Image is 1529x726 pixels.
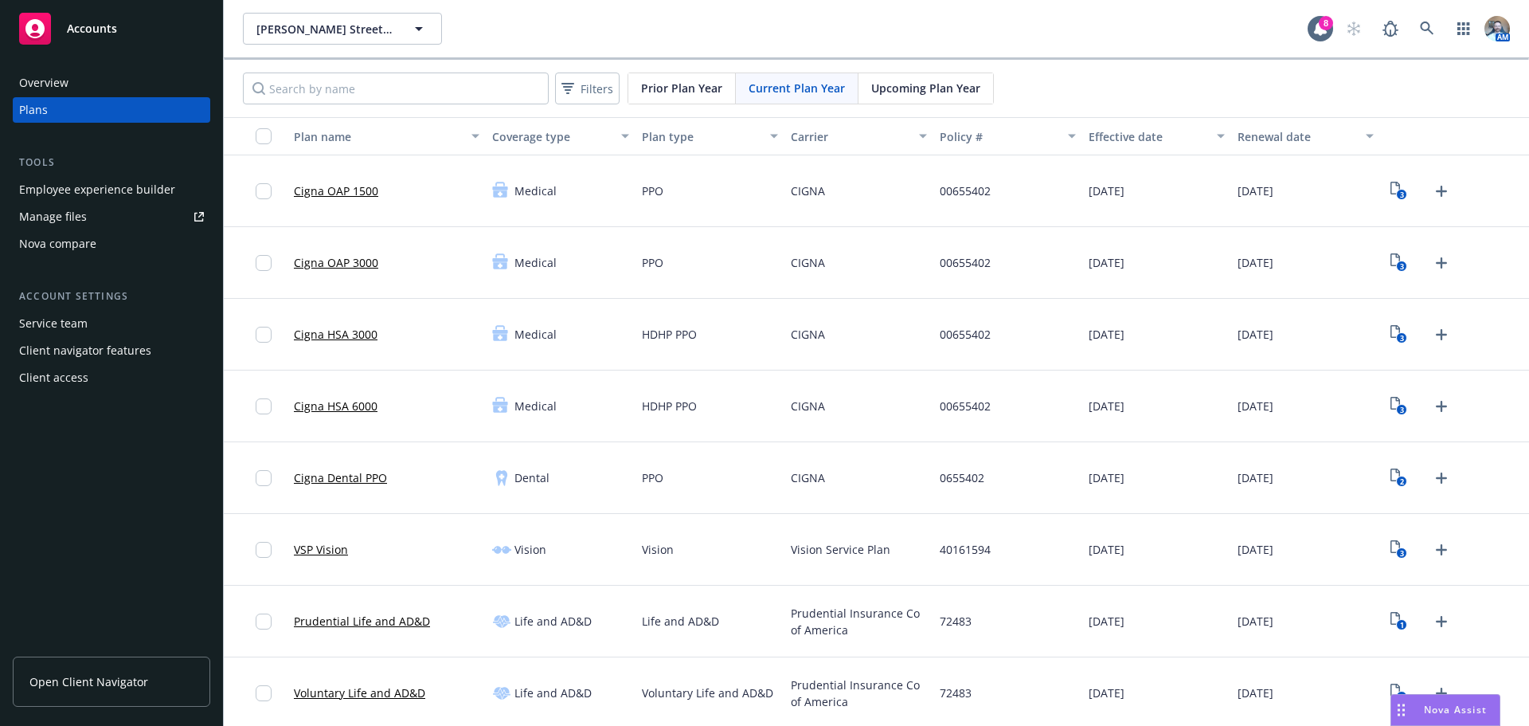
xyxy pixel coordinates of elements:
[256,685,272,701] input: Toggle Row Selected
[67,22,117,35] span: Accounts
[287,117,486,155] button: Plan name
[1411,13,1443,45] a: Search
[13,311,210,336] a: Service team
[1089,541,1124,558] span: [DATE]
[558,77,616,100] span: Filters
[19,70,68,96] div: Overview
[642,326,697,343] span: HDHP PPO
[1238,685,1273,701] span: [DATE]
[19,311,88,336] div: Service team
[1390,694,1500,726] button: Nova Assist
[1429,394,1454,419] a: Upload Plan Documents
[1386,179,1412,204] a: View Plan Documents
[642,398,697,414] span: HDHP PPO
[1089,685,1124,701] span: [DATE]
[1386,609,1412,634] a: View Plan Documents
[486,117,635,155] button: Coverage type
[1429,322,1454,347] a: Upload Plan Documents
[514,469,549,486] span: Dental
[1386,250,1412,276] a: View Plan Documents
[791,254,825,271] span: CIGNA
[871,80,980,96] span: Upcoming Plan Year
[1089,254,1124,271] span: [DATE]
[933,117,1082,155] button: Policy #
[1238,398,1273,414] span: [DATE]
[13,231,210,257] a: Nova compare
[256,21,394,37] span: [PERSON_NAME] Street Realty
[940,685,972,701] span: 72483
[1319,16,1333,30] div: 8
[514,541,546,558] span: Vision
[642,613,719,630] span: Life and AD&D
[1400,333,1404,343] text: 3
[940,128,1058,145] div: Policy #
[514,182,557,199] span: Medical
[1375,13,1406,45] a: Report a Bug
[1391,695,1411,725] div: Drag to move
[256,398,272,414] input: Toggle Row Selected
[940,182,991,199] span: 00655402
[514,685,592,701] span: Life and AD&D
[635,117,784,155] button: Plan type
[19,338,151,363] div: Client navigator features
[1429,681,1454,706] a: Upload Plan Documents
[1400,620,1404,630] text: 1
[1400,405,1404,415] text: 3
[19,231,96,257] div: Nova compare
[1400,548,1404,559] text: 3
[243,73,549,104] input: Search by name
[256,183,272,199] input: Toggle Row Selected
[1338,13,1370,45] a: Start snowing
[514,254,557,271] span: Medical
[1429,179,1454,204] a: Upload Plan Documents
[19,97,48,123] div: Plans
[13,97,210,123] a: Plans
[19,177,175,202] div: Employee experience builder
[1386,394,1412,419] a: View Plan Documents
[1386,537,1412,563] a: View Plan Documents
[1429,250,1454,276] a: Upload Plan Documents
[1429,537,1454,563] a: Upload Plan Documents
[791,677,927,710] span: Prudential Insurance Co of America
[13,288,210,304] div: Account settings
[13,177,210,202] a: Employee experience builder
[1386,322,1412,347] a: View Plan Documents
[256,470,272,486] input: Toggle Row Selected
[1231,117,1380,155] button: Renewal date
[13,70,210,96] a: Overview
[294,254,378,271] a: Cigna OAP 3000
[256,128,272,144] input: Select all
[1089,128,1207,145] div: Effective date
[940,398,991,414] span: 00655402
[1238,128,1356,145] div: Renewal date
[29,673,148,690] span: Open Client Navigator
[1429,609,1454,634] a: Upload Plan Documents
[1238,469,1273,486] span: [DATE]
[294,469,387,486] a: Cigna Dental PPO
[13,204,210,230] a: Manage files
[294,541,348,558] a: VSP Vision
[555,73,620,104] button: Filters
[1400,477,1404,487] text: 2
[1089,182,1124,199] span: [DATE]
[294,398,377,414] a: Cigna HSA 6000
[784,117,933,155] button: Carrier
[1400,190,1404,200] text: 3
[13,155,210,171] div: Tools
[256,614,272,630] input: Toggle Row Selected
[642,254,663,271] span: PPO
[1429,465,1454,491] a: Upload Plan Documents
[13,365,210,390] a: Client access
[256,255,272,271] input: Toggle Row Selected
[13,338,210,363] a: Client navigator features
[1238,182,1273,199] span: [DATE]
[749,80,845,96] span: Current Plan Year
[13,6,210,51] a: Accounts
[514,613,592,630] span: Life and AD&D
[1238,326,1273,343] span: [DATE]
[581,80,613,97] span: Filters
[1386,465,1412,491] a: View Plan Documents
[1089,469,1124,486] span: [DATE]
[294,128,462,145] div: Plan name
[514,326,557,343] span: Medical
